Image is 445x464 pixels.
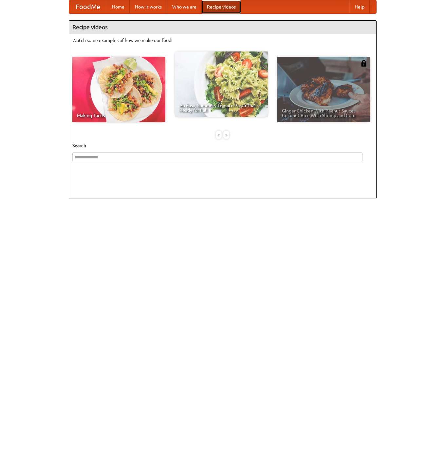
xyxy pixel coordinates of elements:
h4: Recipe videos [69,21,376,34]
div: « [216,131,222,139]
div: » [223,131,229,139]
a: Who we are [167,0,202,13]
a: FoodMe [69,0,107,13]
h5: Search [72,142,373,149]
a: How it works [130,0,167,13]
p: Watch some examples of how we make our food! [72,37,373,44]
a: Home [107,0,130,13]
span: An Easy, Summery Tomato Pasta That's Ready for Fall [179,103,263,112]
a: Making Tacos [72,57,165,122]
span: Making Tacos [77,113,161,118]
img: 483408.png [361,60,367,67]
a: Recipe videos [202,0,241,13]
a: An Easy, Summery Tomato Pasta That's Ready for Fall [175,51,268,117]
a: Help [349,0,370,13]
